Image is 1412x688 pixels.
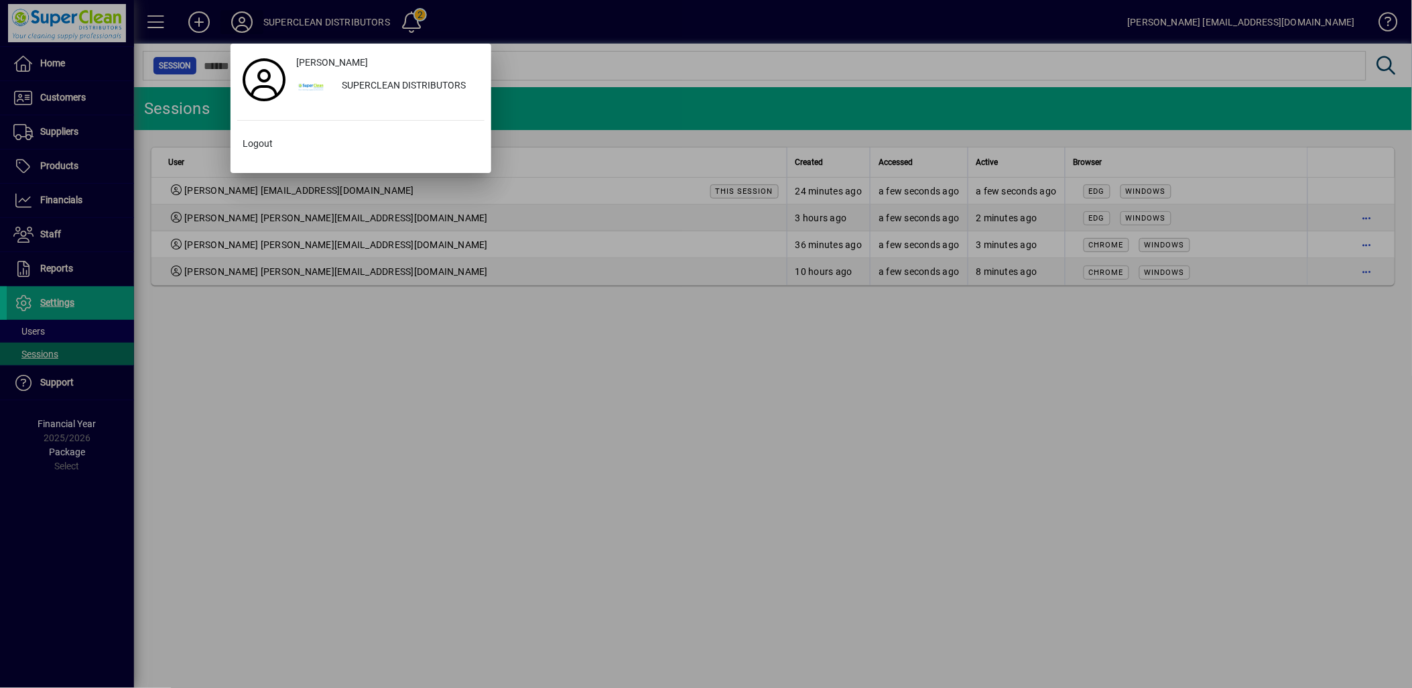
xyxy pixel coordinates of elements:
a: [PERSON_NAME] [291,50,485,74]
button: SUPERCLEAN DISTRIBUTORS [291,74,485,99]
a: Profile [237,68,291,92]
span: Logout [243,137,273,151]
div: SUPERCLEAN DISTRIBUTORS [331,74,485,99]
button: Logout [237,131,485,156]
span: [PERSON_NAME] [296,56,368,70]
